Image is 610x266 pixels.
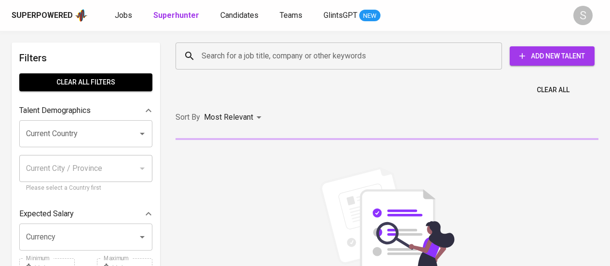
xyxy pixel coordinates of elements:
[533,81,573,99] button: Clear All
[136,127,149,140] button: Open
[280,10,304,22] a: Teams
[204,112,253,123] p: Most Relevant
[19,105,91,116] p: Talent Demographics
[324,11,357,20] span: GlintsGPT
[19,50,152,66] h6: Filters
[517,50,587,62] span: Add New Talent
[510,46,595,66] button: Add New Talent
[204,109,265,126] div: Most Relevant
[220,11,258,20] span: Candidates
[12,8,88,23] a: Superpoweredapp logo
[115,11,132,20] span: Jobs
[537,84,569,96] span: Clear All
[153,11,199,20] b: Superhunter
[153,10,201,22] a: Superhunter
[136,230,149,244] button: Open
[12,10,73,21] div: Superpowered
[280,11,302,20] span: Teams
[220,10,260,22] a: Candidates
[27,76,145,88] span: Clear All filters
[573,6,593,25] div: S
[19,101,152,120] div: Talent Demographics
[26,183,146,193] p: Please select a Country first
[19,73,152,91] button: Clear All filters
[359,11,380,21] span: NEW
[19,208,74,220] p: Expected Salary
[176,112,200,123] p: Sort By
[115,10,134,22] a: Jobs
[324,10,380,22] a: GlintsGPT NEW
[75,8,88,23] img: app logo
[19,204,152,224] div: Expected Salary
